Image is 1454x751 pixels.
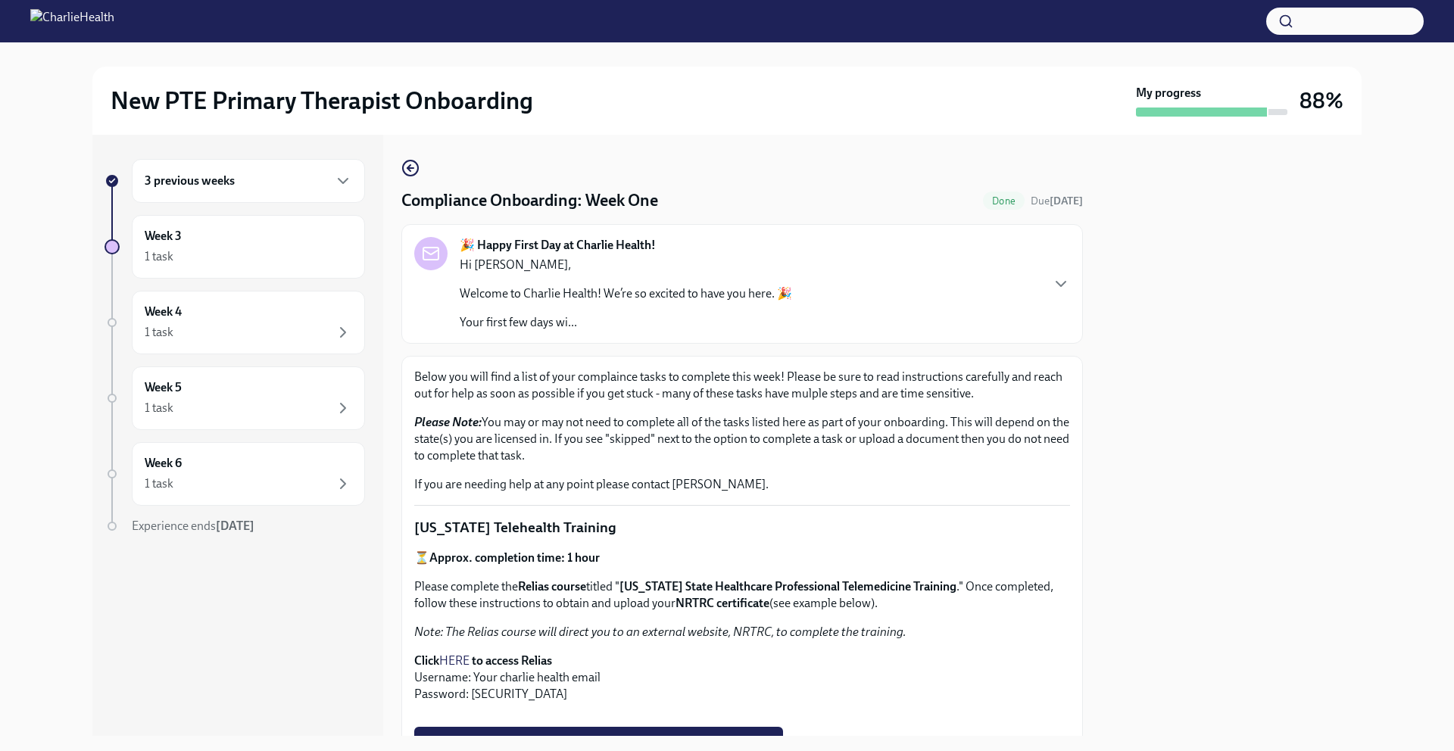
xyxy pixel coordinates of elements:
h6: Week 5 [145,379,182,396]
strong: My progress [1136,85,1201,101]
p: Please complete the titled " ." Once completed, follow these instructions to obtain and upload yo... [414,578,1070,612]
p: ⏳ [414,550,1070,566]
p: Your first few days wi... [460,314,792,331]
strong: [DATE] [1050,195,1083,207]
strong: to access Relias [472,653,552,668]
div: 1 task [145,248,173,265]
div: 1 task [145,475,173,492]
a: Week 51 task [105,366,365,430]
h3: 88% [1300,87,1343,114]
em: Note: The Relias course will direct you to an external website, NRTRC, to complete the training. [414,625,906,639]
h6: Week 4 [145,304,182,320]
span: Due [1031,195,1083,207]
p: Hi [PERSON_NAME], [460,257,792,273]
a: Week 61 task [105,442,365,506]
strong: 🎉 Happy First Day at Charlie Health! [460,237,656,254]
h6: Week 6 [145,455,182,472]
strong: NRTRC certificate [676,596,769,610]
strong: [US_STATE] State Healthcare Professional Telemedicine Training [619,579,956,594]
a: HERE [439,653,470,668]
a: Week 41 task [105,291,365,354]
div: 1 task [145,400,173,416]
strong: Approx. completion time: 1 hour [429,550,600,565]
h6: Week 3 [145,228,182,245]
div: 3 previous weeks [132,159,365,203]
span: Experience ends [132,519,254,533]
span: August 23rd, 2025 10:00 [1031,194,1083,208]
p: Username: Your charlie health email Password: [SECURITY_DATA] [414,653,1070,703]
h6: 3 previous weeks [145,173,235,189]
div: 1 task [145,324,173,341]
strong: Please Note: [414,415,482,429]
span: Done [983,195,1025,207]
h2: New PTE Primary Therapist Onboarding [111,86,533,116]
p: [US_STATE] Telehealth Training [414,518,1070,538]
p: You may or may not need to complete all of the tasks listed here as part of your onboarding. This... [414,414,1070,464]
strong: [DATE] [216,519,254,533]
h4: Compliance Onboarding: Week One [401,189,658,212]
a: Week 31 task [105,215,365,279]
span: [US_STATE]-state-telemedicine-training-[PERSON_NAME].pdf [425,734,772,749]
p: Welcome to Charlie Health! We’re so excited to have you here. 🎉 [460,285,792,302]
p: If you are needing help at any point please contact [PERSON_NAME]. [414,476,1070,493]
img: CharlieHealth [30,9,114,33]
span: Completed [804,736,862,748]
strong: Click [414,653,439,668]
p: Below you will find a list of your complaince tasks to complete this week! Please be sure to read... [414,369,1070,402]
strong: Relias course [518,579,586,594]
